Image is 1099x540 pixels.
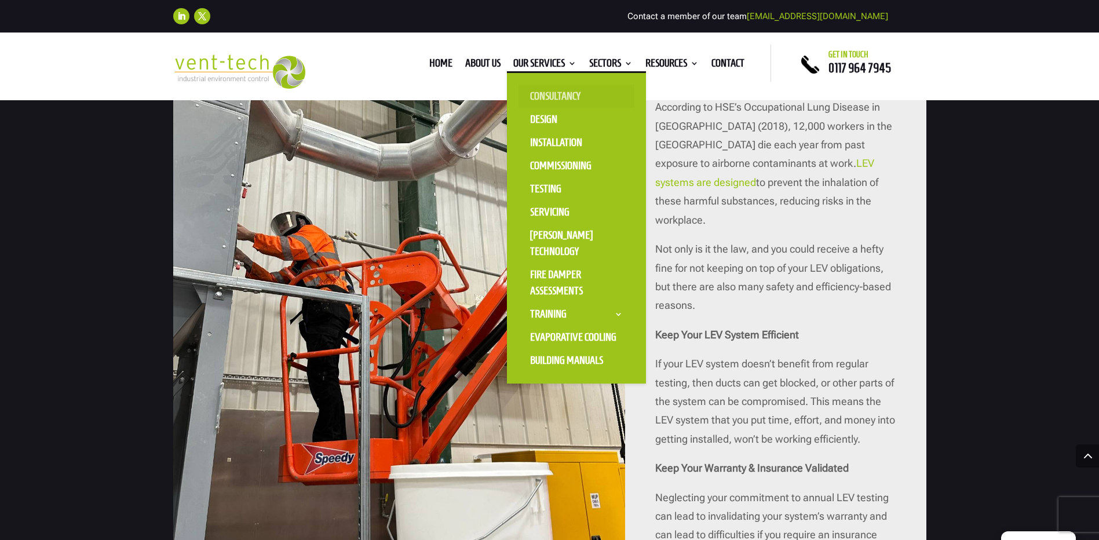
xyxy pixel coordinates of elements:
a: [PERSON_NAME] Technology [519,224,634,263]
a: LEV systems are designed [655,157,874,188]
a: Design [519,108,634,131]
a: Follow on LinkedIn [173,8,189,24]
a: Resources [645,59,699,72]
a: Fire Damper Assessments [519,263,634,302]
p: Not only is it the law, and you could receive a hefty fine for not keeping on top of your LEV obl... [655,240,896,326]
p: If your LEV system doesn’t benefit from regular testing, then ducts can get blocked, or other par... [655,355,896,459]
a: Home [429,59,452,72]
a: Evaporative Cooling [519,326,634,349]
a: Consultancy [519,85,634,108]
a: Installation [519,131,634,154]
p: According to HSE’s Occupational Lung Disease in [GEOGRAPHIC_DATA] (2018), 12,000 workers in the [... [655,98,896,240]
a: Testing [519,177,634,200]
a: 0117 964 7945 [828,61,891,75]
strong: Keep Your LEV System Efficient [655,329,799,341]
a: About us [465,59,501,72]
img: 2023-09-27T08_35_16.549ZVENT-TECH---Clear-background [173,54,306,89]
span: Contact a member of our team [627,11,888,21]
a: Sectors [589,59,633,72]
a: Building Manuals [519,349,634,372]
strong: Keep Your Warranty & Insurance Validated [655,462,849,474]
a: Training [519,302,634,326]
a: Servicing [519,200,634,224]
a: Contact [711,59,744,72]
a: [EMAIL_ADDRESS][DOMAIN_NAME] [747,11,888,21]
a: Our Services [513,59,576,72]
span: Get in touch [828,50,868,59]
a: Follow on X [194,8,210,24]
a: Commissioning [519,154,634,177]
